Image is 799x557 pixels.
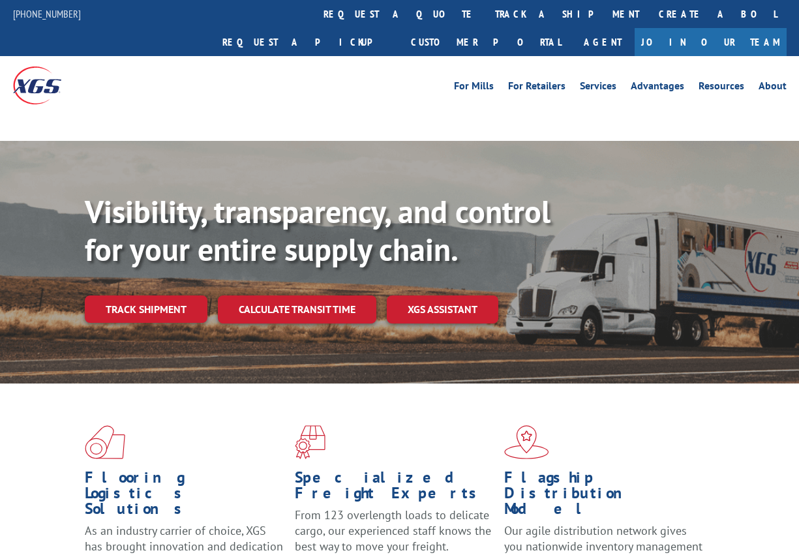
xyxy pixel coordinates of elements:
a: [PHONE_NUMBER] [13,7,81,20]
b: Visibility, transparency, and control for your entire supply chain. [85,191,550,269]
a: Calculate transit time [218,295,376,324]
a: For Retailers [508,81,565,95]
h1: Specialized Freight Experts [295,470,495,507]
a: Track shipment [85,295,207,323]
a: Advantages [631,81,684,95]
img: xgs-icon-total-supply-chain-intelligence-red [85,425,125,459]
a: Customer Portal [401,28,571,56]
img: xgs-icon-focused-on-flooring-red [295,425,325,459]
h1: Flagship Distribution Model [504,470,704,523]
img: xgs-icon-flagship-distribution-model-red [504,425,549,459]
a: Resources [699,81,744,95]
a: For Mills [454,81,494,95]
h1: Flooring Logistics Solutions [85,470,285,523]
a: Request a pickup [213,28,401,56]
a: About [759,81,787,95]
a: Join Our Team [635,28,787,56]
a: XGS ASSISTANT [387,295,498,324]
a: Services [580,81,616,95]
a: Agent [571,28,635,56]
